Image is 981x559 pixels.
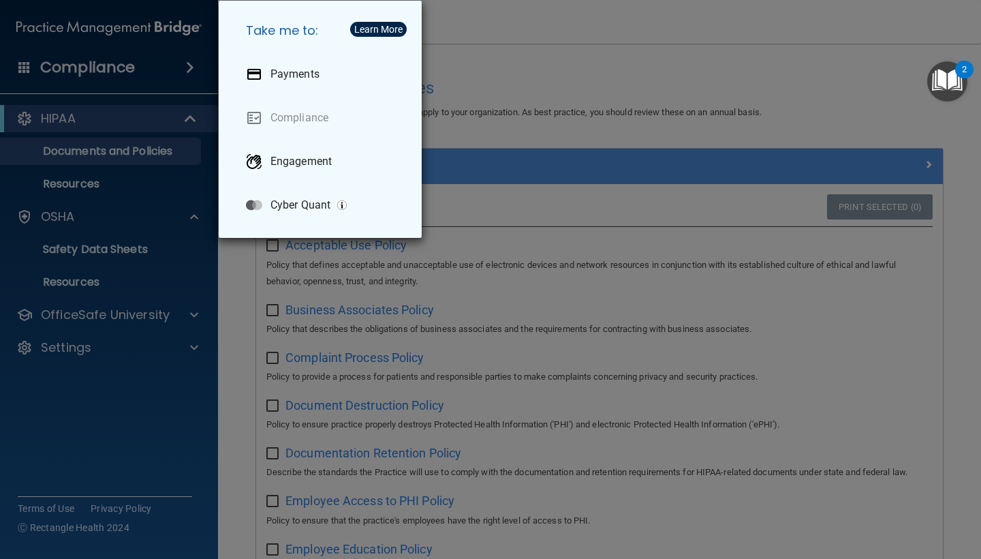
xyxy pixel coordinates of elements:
div: 2 [962,70,967,87]
button: Learn More [350,22,407,37]
p: Cyber Quant [270,198,330,212]
div: Learn More [354,25,403,34]
a: Cyber Quant [235,186,411,224]
p: Engagement [270,155,332,168]
button: Open Resource Center, 2 new notifications [927,61,967,102]
a: Engagement [235,142,411,181]
a: Payments [235,55,411,93]
a: Compliance [235,99,411,137]
h5: Take me to: [235,12,411,50]
p: Payments [270,67,320,81]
